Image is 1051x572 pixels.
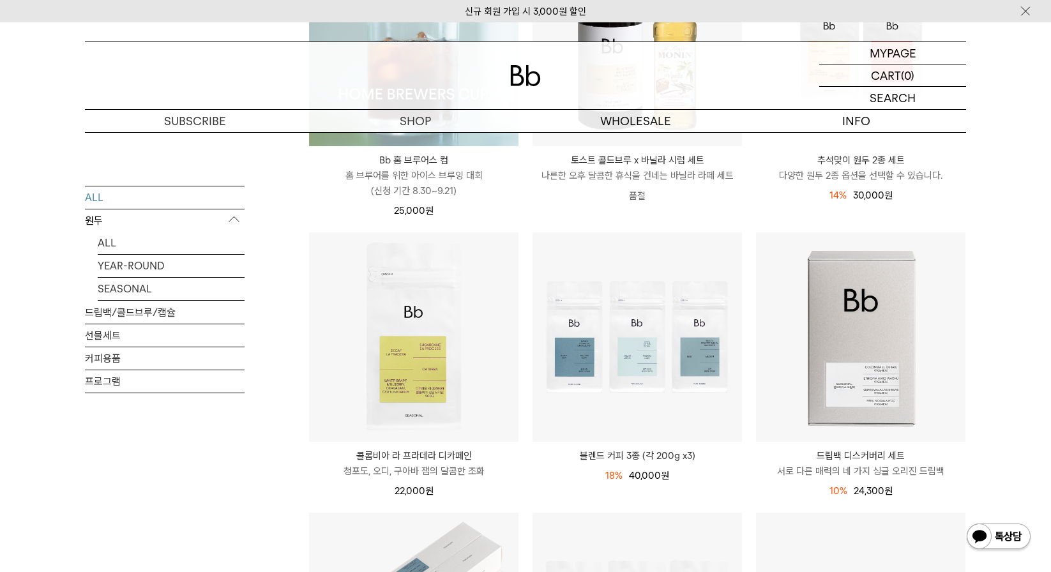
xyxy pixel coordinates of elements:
[746,110,966,132] p: INFO
[853,190,893,201] span: 30,000
[85,186,245,208] a: ALL
[309,463,518,479] p: 청포도, 오디, 구아바 잼의 달콤한 조화
[309,153,518,199] a: Bb 홈 브루어스 컵 홈 브루어를 위한 아이스 브루잉 대회(신청 기간 8.30~9.21)
[884,190,893,201] span: 원
[870,87,916,109] p: SEARCH
[871,64,901,86] p: CART
[309,153,518,168] p: Bb 홈 브루어스 컵
[629,470,669,481] span: 40,000
[870,42,916,64] p: MYPAGE
[525,110,746,132] p: WHOLESALE
[98,277,245,299] a: SEASONAL
[85,347,245,369] a: 커피용품
[819,42,966,64] a: MYPAGE
[85,324,245,346] a: 선물세트
[305,110,525,132] a: SHOP
[98,231,245,253] a: ALL
[533,183,742,209] p: 품절
[510,65,541,86] img: 로고
[884,485,893,497] span: 원
[965,522,1032,553] img: 카카오톡 채널 1:1 채팅 버튼
[829,483,847,499] div: 10%
[533,153,742,168] p: 토스트 콜드브루 x 바닐라 시럽 세트
[756,168,965,183] p: 다양한 원두 2종 옵션을 선택할 수 있습니다.
[533,153,742,183] a: 토스트 콜드브루 x 바닐라 시럽 세트 나른한 오후 달콤한 휴식을 건네는 바닐라 라떼 세트
[425,205,434,216] span: 원
[901,64,914,86] p: (0)
[533,448,742,463] a: 블렌드 커피 3종 (각 200g x3)
[533,168,742,183] p: 나른한 오후 달콤한 휴식을 건네는 바닐라 라떼 세트
[85,370,245,392] a: 프로그램
[309,232,518,442] img: 콜롬비아 라 프라데라 디카페인
[465,6,586,17] a: 신규 회원 가입 시 3,000원 할인
[425,485,434,497] span: 원
[756,153,965,183] a: 추석맞이 원두 2종 세트 다양한 원두 2종 옵션을 선택할 수 있습니다.
[394,205,434,216] span: 25,000
[309,168,518,199] p: 홈 브루어를 위한 아이스 브루잉 대회 (신청 기간 8.30~9.21)
[854,485,893,497] span: 24,300
[85,301,245,323] a: 드립백/콜드브루/캡슐
[85,209,245,232] p: 원두
[98,254,245,276] a: YEAR-ROUND
[819,64,966,87] a: CART (0)
[756,232,965,442] img: 드립백 디스커버리 세트
[756,448,965,463] p: 드립백 디스커버리 세트
[756,448,965,479] a: 드립백 디스커버리 세트 서로 다른 매력의 네 가지 싱글 오리진 드립백
[395,485,434,497] span: 22,000
[661,470,669,481] span: 원
[756,153,965,168] p: 추석맞이 원두 2종 세트
[533,232,742,442] img: 블렌드 커피 3종 (각 200g x3)
[85,110,305,132] a: SUBSCRIBE
[605,468,623,483] div: 18%
[309,448,518,479] a: 콜롬비아 라 프라데라 디카페인 청포도, 오디, 구아바 잼의 달콤한 조화
[829,188,847,203] div: 14%
[309,448,518,463] p: 콜롬비아 라 프라데라 디카페인
[756,463,965,479] p: 서로 다른 매력의 네 가지 싱글 오리진 드립백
